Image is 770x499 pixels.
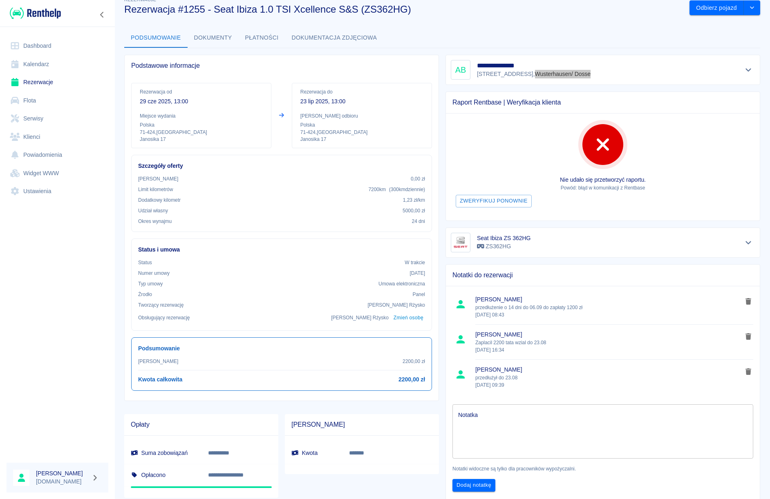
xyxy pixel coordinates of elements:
[398,375,425,384] h6: 2200,00 zł
[138,314,190,321] p: Obsługujący rezerwację
[475,365,742,374] span: [PERSON_NAME]
[140,97,263,106] p: 29 cze 2025, 13:00
[7,109,108,128] a: Serwisy
[742,331,754,342] button: delete note
[7,91,108,110] a: Flota
[452,465,753,472] p: Notatki widoczne są tylko dla pracowników wypożyczalni.
[138,270,170,277] p: Numer umowy
[452,184,753,192] p: Powód: błąd w komunikacji z Rentbase
[378,280,425,287] p: Umowa elektroniczna
[188,28,239,48] button: Dokumenty
[138,196,181,204] p: Dodatkowy kilometr
[452,271,753,279] span: Notatki do rezerwacji
[138,344,425,353] h6: Podsumowanie
[138,280,163,287] p: Typ umowy
[7,73,108,91] a: Rezerwacje
[300,112,423,120] p: [PERSON_NAME] odbioru
[7,146,108,164] a: Powiadomienia
[742,237,755,248] button: Pokaż szczegóły
[475,374,742,389] p: przedłużył do 23.08
[140,88,263,96] p: Rezerwacja od
[138,375,182,384] h6: Kwota całkowita
[475,311,742,319] p: [DATE] 08:43
[131,62,432,70] span: Podstawowe informacje
[7,37,108,55] a: Dashboard
[452,176,753,184] p: Nie udało się przetworzyć raportu.
[7,164,108,183] a: Widget WWW
[452,479,495,492] button: Dodaj notatkę
[138,291,152,298] p: Żrodło
[742,296,754,307] button: delete note
[689,0,744,16] button: Odbierz pojazd
[405,259,425,266] p: W trakcie
[300,129,423,136] p: 71-424 , [GEOGRAPHIC_DATA]
[300,136,423,143] p: Janosika 17
[124,28,188,48] button: Podsumowanie
[413,291,425,298] p: Panel
[285,28,384,48] button: Dokumentacja zdjęciowa
[7,182,108,200] a: Ustawienia
[477,234,530,242] h6: Seat Ibiza ZS 362HG
[138,186,173,193] p: Limit kilometrów
[475,295,742,304] span: [PERSON_NAME]
[291,421,432,429] span: [PERSON_NAME]
[475,381,742,389] p: [DATE] 09:39
[138,259,152,266] p: Status
[742,366,754,377] button: delete note
[7,7,61,20] a: Renthelp logo
[412,218,425,225] p: 24 dni
[403,358,425,365] p: 2200,00 zł
[131,421,272,429] span: Opłaty
[10,7,61,20] img: Renthelp logo
[124,4,683,15] h3: Rezerwacja #1255 - Seat Ibiza 1.0 TSI Xcellence S&S (ZS362HG)
[138,218,172,225] p: Okres wynajmu
[411,175,425,183] p: 0,00 zł
[475,304,742,319] p: przedłużenie o 14 dni do 06.09 do zapłaty 1200 zł
[138,301,184,309] p: Tworzący rezerwację
[96,9,108,20] button: Zwiń nawigację
[7,128,108,146] a: Klienci
[742,64,755,76] button: Pokaż szczegóły
[475,339,742,354] p: Zaplacil 2200 tata wzial do 23.08
[291,449,336,457] h6: Kwota
[331,314,389,321] p: [PERSON_NAME] Rżysko
[138,207,168,214] p: Udział własny
[392,312,425,324] button: Zmień osobę
[300,88,423,96] p: Rezerwacja do
[477,70,591,78] p: [STREET_ADDRESS] , Wusterhausen/ Dosse
[300,121,423,129] p: Polska
[451,60,470,80] div: AB
[140,136,263,143] p: Janosika 17
[138,175,178,183] p: [PERSON_NAME]
[138,162,425,170] h6: Szczegóły oferty
[389,187,425,192] span: ( 300 km dziennie )
[36,469,88,477] h6: [PERSON_NAME]
[140,121,263,129] p: Polska
[403,196,425,204] p: 1,23 zł /km
[475,330,742,339] span: [PERSON_NAME]
[131,486,272,488] span: Nadpłata: 0,00 zł
[475,346,742,354] p: [DATE] 16:34
[138,245,425,254] h6: Status i umowa
[410,270,425,277] p: [DATE]
[131,449,195,457] h6: Suma zobowiązań
[36,477,88,486] p: [DOMAIN_NAME]
[7,55,108,74] a: Kalendarz
[140,112,263,120] p: Miejsce wydania
[131,471,195,479] h6: Opłacono
[456,195,532,207] button: Zweryfikuj ponownie
[300,97,423,106] p: 23 lip 2025, 13:00
[138,358,178,365] p: [PERSON_NAME]
[477,242,530,251] p: ZS362HG
[367,301,425,309] p: [PERSON_NAME] Rżysko
[744,0,760,16] button: drop-down
[452,98,753,107] span: Raport Rentbase | Weryfikacja klienta
[368,186,425,193] p: 7200 km
[452,234,469,251] img: Image
[403,207,425,214] p: 5000,00 zł
[140,129,263,136] p: 71-424 , [GEOGRAPHIC_DATA]
[239,28,285,48] button: Płatności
